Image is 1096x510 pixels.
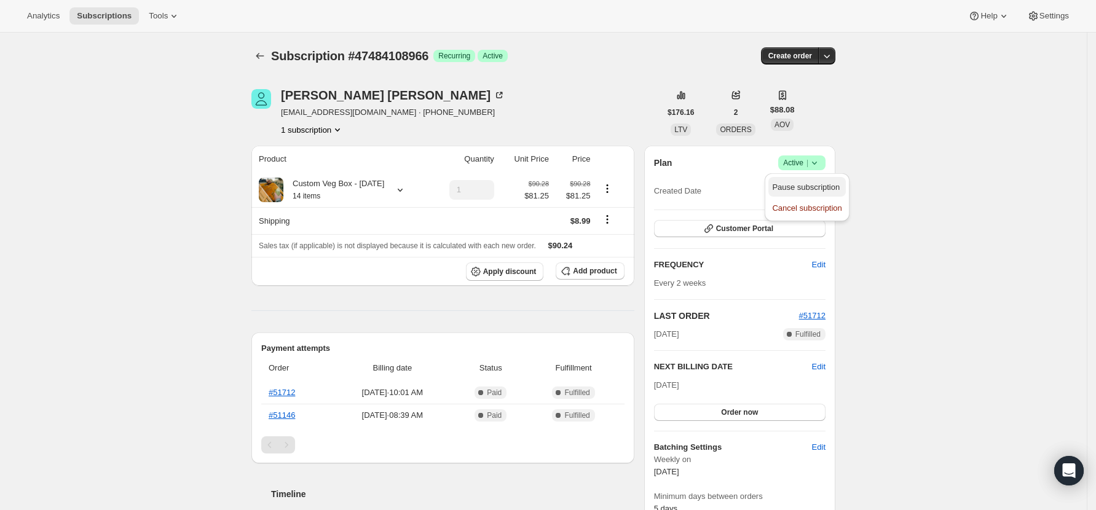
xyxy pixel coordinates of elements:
span: Active [483,51,503,61]
th: Order [261,355,330,382]
a: #51712 [269,388,295,397]
span: LTV [674,125,687,134]
span: Sales tax (if applicable) is not displayed because it is calculated with each new order. [259,241,536,250]
small: 14 items [293,192,320,200]
span: Fulfilled [564,388,589,398]
button: Settings [1020,7,1076,25]
span: Minimum days between orders [654,490,826,503]
span: [DATE] [654,467,679,476]
span: Analytics [27,11,60,21]
th: Quantity [430,146,498,173]
h2: Payment attempts [261,342,625,355]
nav: Pagination [261,436,625,453]
h2: Plan [654,157,672,169]
button: Cancel subscription [768,198,845,218]
button: Edit [805,437,833,457]
h2: FREQUENCY [654,259,812,271]
small: $90.28 [570,180,590,187]
span: Help [980,11,997,21]
span: [EMAIL_ADDRESS][DOMAIN_NAME] · [PHONE_NUMBER] [281,106,505,119]
button: Add product [556,262,624,280]
h2: Timeline [271,488,634,500]
div: [PERSON_NAME] [PERSON_NAME] [281,89,505,101]
span: Settings [1039,11,1069,21]
span: | [806,158,808,168]
button: Create order [761,47,819,65]
th: Price [553,146,594,173]
a: #51146 [269,410,295,420]
th: Product [251,146,430,173]
button: Product actions [597,182,617,195]
button: Edit [812,361,826,373]
small: $90.28 [529,180,549,187]
span: Add product [573,266,617,276]
span: Pause subscription [772,182,840,192]
span: Edit [812,259,826,271]
button: Order now [654,404,826,421]
button: Analytics [20,7,67,25]
button: $176.16 [660,104,701,121]
span: 2 [734,108,738,117]
span: Paid [487,410,502,420]
span: AOV [775,120,790,129]
button: 2 [727,104,746,121]
span: Edit [812,441,826,453]
span: Paid [487,388,502,398]
span: Weekly on [654,453,826,466]
span: Status [459,362,523,374]
span: $88.08 [770,104,795,116]
button: Pause subscription [768,177,845,197]
span: Subscriptions [77,11,132,21]
span: $81.25 [524,190,549,202]
span: Cancel subscription [772,203,842,213]
th: Unit Price [498,146,553,173]
span: Melanie Baker [251,89,271,109]
button: #51712 [799,310,826,322]
span: Fulfillment [530,362,617,374]
span: $81.25 [556,190,591,202]
div: Open Intercom Messenger [1054,456,1084,485]
h2: NEXT BILLING DATE [654,361,812,373]
span: Subscription #47484108966 [271,49,428,63]
span: [DATE] · 08:39 AM [334,409,451,422]
button: Edit [805,255,833,275]
button: Customer Portal [654,220,826,237]
span: Recurring [438,51,470,61]
button: Subscriptions [251,47,269,65]
span: Active [783,157,821,169]
button: Apply discount [466,262,544,281]
span: Every 2 weeks [654,278,706,288]
span: Apply discount [483,267,537,277]
span: ORDERS [720,125,751,134]
span: Billing date [334,362,451,374]
th: Shipping [251,207,430,234]
span: [DATE] · 10:01 AM [334,386,451,399]
h2: LAST ORDER [654,310,799,322]
span: Created Date [654,185,701,197]
span: [DATE] [654,380,679,390]
a: #51712 [799,311,826,320]
button: Help [961,7,1017,25]
span: Fulfilled [564,410,589,420]
button: Product actions [281,124,344,136]
span: Customer Portal [716,224,773,233]
span: [DATE] [654,328,679,340]
span: $90.24 [548,241,573,250]
span: Tools [149,11,168,21]
img: product img [259,178,283,202]
span: Order now [721,407,758,417]
h6: Batching Settings [654,441,812,453]
span: $8.99 [570,216,591,226]
button: Tools [141,7,187,25]
button: Shipping actions [597,213,617,226]
button: Subscriptions [69,7,139,25]
span: Fulfilled [795,329,821,339]
div: Custom Veg Box - [DATE] [283,178,384,202]
span: $176.16 [668,108,694,117]
span: Create order [768,51,812,61]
